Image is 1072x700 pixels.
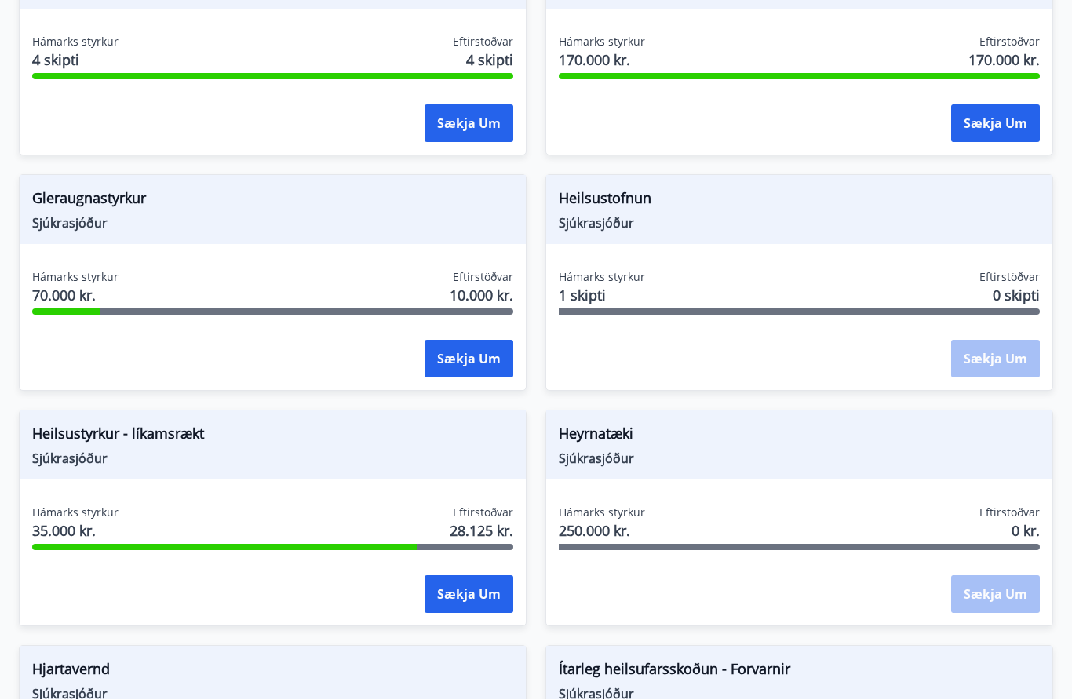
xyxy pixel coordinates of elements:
span: Sjúkrasjóður [32,215,513,232]
span: 250.000 kr. [559,521,645,541]
span: Hámarks styrkur [32,505,119,521]
button: Sækja um [425,341,513,378]
button: Sækja um [425,576,513,614]
span: 10.000 kr. [450,286,513,306]
span: Sjúkrasjóður [559,215,1040,232]
span: 70.000 kr. [32,286,119,306]
span: 4 skipti [466,50,513,71]
span: Hámarks styrkur [32,270,119,286]
span: Heilsustofnun [559,188,1040,215]
span: 0 kr. [1012,521,1040,541]
span: Sjúkrasjóður [32,450,513,468]
span: 4 skipti [32,50,119,71]
span: Heilsustyrkur - líkamsrækt [32,424,513,450]
span: Hámarks styrkur [32,35,119,50]
span: 170.000 kr. [559,50,645,71]
span: Hjartavernd [32,659,513,686]
span: Eftirstöðvar [453,505,513,521]
span: Ítarleg heilsufarsskoðun - Forvarnir [559,659,1040,686]
span: Hámarks styrkur [559,505,645,521]
span: Eftirstöðvar [979,35,1040,50]
span: 35.000 kr. [32,521,119,541]
span: Hámarks styrkur [559,270,645,286]
span: Hámarks styrkur [559,35,645,50]
span: Eftirstöðvar [979,505,1040,521]
span: Eftirstöðvar [979,270,1040,286]
button: Sækja um [951,105,1040,143]
span: Gleraugnastyrkur [32,188,513,215]
span: 28.125 kr. [450,521,513,541]
span: 0 skipti [993,286,1040,306]
span: 170.000 kr. [968,50,1040,71]
button: Sækja um [425,105,513,143]
span: Eftirstöðvar [453,270,513,286]
span: Heyrnatæki [559,424,1040,450]
span: Eftirstöðvar [453,35,513,50]
span: 1 skipti [559,286,645,306]
span: Sjúkrasjóður [559,450,1040,468]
